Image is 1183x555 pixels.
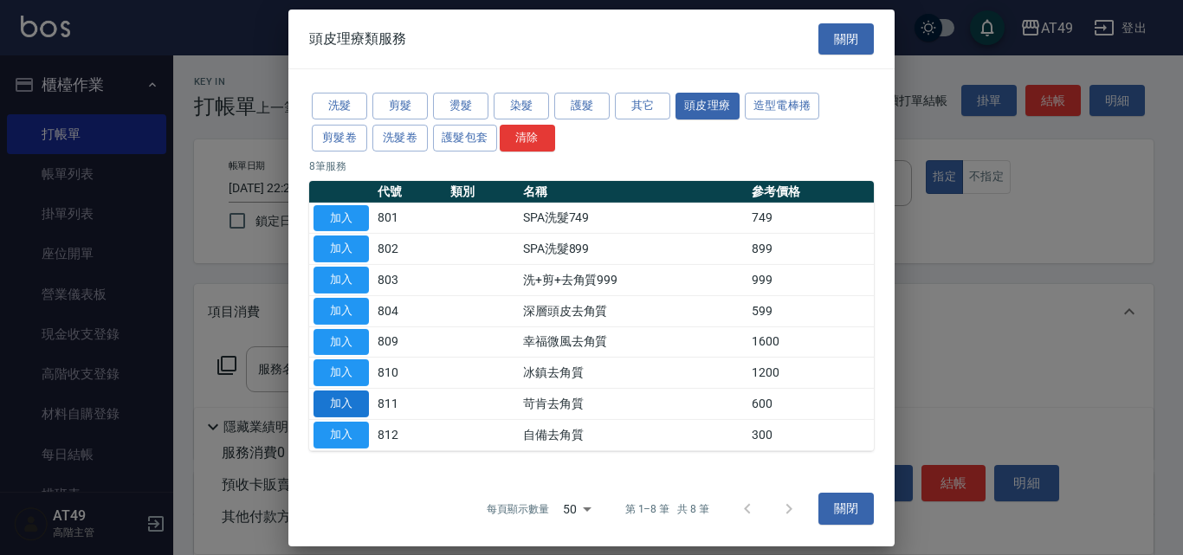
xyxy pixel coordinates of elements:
[373,264,446,295] td: 803
[487,501,549,517] p: 每頁顯示數量
[818,23,874,55] button: 關閉
[373,234,446,265] td: 802
[314,236,369,262] button: 加入
[747,180,874,203] th: 參考價格
[312,93,367,119] button: 洗髮
[314,267,369,294] button: 加入
[373,326,446,358] td: 809
[494,93,549,119] button: 染髮
[747,326,874,358] td: 1600
[519,180,748,203] th: 名稱
[747,264,874,295] td: 999
[519,419,748,450] td: 自備去角質
[373,180,446,203] th: 代號
[519,326,748,358] td: 幸福微風去角質
[519,358,748,389] td: 冰鎮去角質
[373,419,446,450] td: 812
[372,125,428,152] button: 洗髮卷
[500,125,555,152] button: 清除
[747,388,874,419] td: 600
[519,388,748,419] td: 苛肯去角質
[433,125,497,152] button: 護髮包套
[446,180,519,203] th: 類別
[519,234,748,265] td: SPA洗髮899
[309,30,406,48] span: 頭皮理療類服務
[818,493,874,525] button: 關閉
[373,295,446,326] td: 804
[433,93,488,119] button: 燙髮
[625,501,709,517] p: 第 1–8 筆 共 8 筆
[314,298,369,325] button: 加入
[745,93,820,119] button: 造型電棒捲
[556,485,598,532] div: 50
[372,93,428,119] button: 剪髮
[615,93,670,119] button: 其它
[519,203,748,234] td: SPA洗髮749
[373,358,446,389] td: 810
[747,419,874,450] td: 300
[747,295,874,326] td: 599
[314,328,369,355] button: 加入
[373,203,446,234] td: 801
[309,158,874,173] p: 8 筆服務
[676,93,740,119] button: 頭皮理療
[519,295,748,326] td: 深層頭皮去角質
[314,359,369,386] button: 加入
[373,388,446,419] td: 811
[747,358,874,389] td: 1200
[747,234,874,265] td: 899
[314,390,369,417] button: 加入
[519,264,748,295] td: 洗+剪+去角質999
[554,93,610,119] button: 護髮
[312,125,367,152] button: 剪髮卷
[747,203,874,234] td: 749
[314,204,369,231] button: 加入
[314,422,369,449] button: 加入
